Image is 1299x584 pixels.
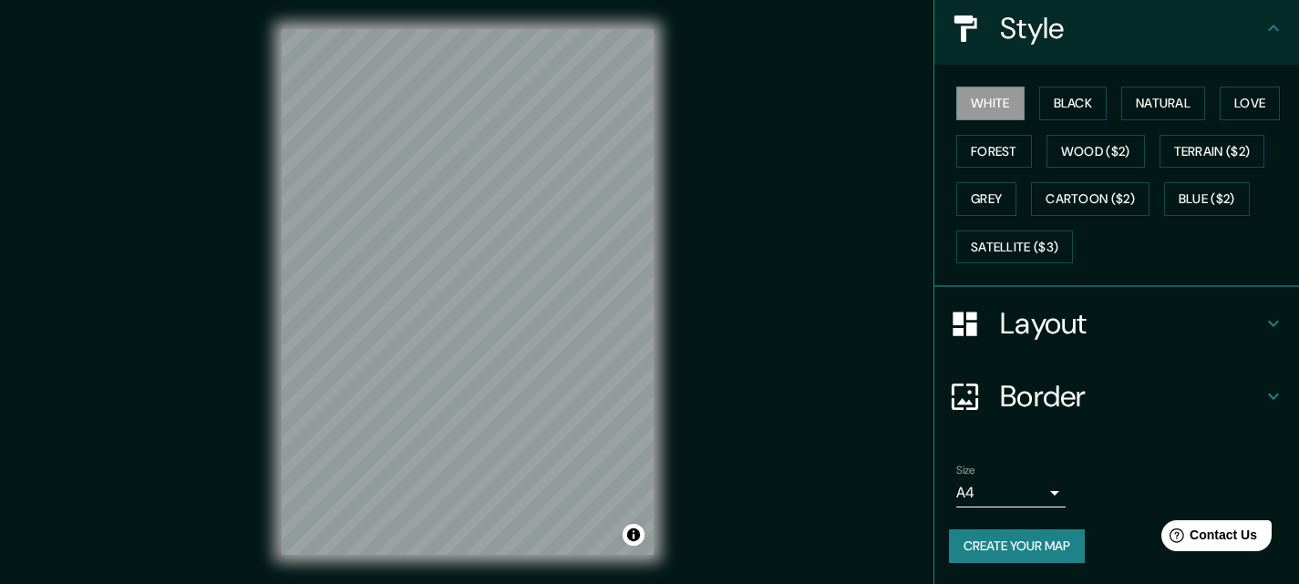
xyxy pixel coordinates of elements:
[1039,87,1108,120] button: Black
[956,231,1073,264] button: Satellite ($3)
[956,182,1016,216] button: Grey
[956,135,1032,169] button: Forest
[956,463,975,478] label: Size
[623,524,644,546] button: Toggle attribution
[956,478,1066,507] div: A4
[956,87,1025,120] button: White
[1031,182,1150,216] button: Cartoon ($2)
[1160,135,1265,169] button: Terrain ($2)
[934,360,1299,433] div: Border
[1000,10,1263,46] h4: Style
[1121,87,1205,120] button: Natural
[282,29,654,555] canvas: Map
[949,529,1085,563] button: Create your map
[1000,378,1263,415] h4: Border
[1046,135,1145,169] button: Wood ($2)
[1137,513,1279,564] iframe: Help widget launcher
[1164,182,1250,216] button: Blue ($2)
[1000,305,1263,342] h4: Layout
[1220,87,1280,120] button: Love
[934,287,1299,360] div: Layout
